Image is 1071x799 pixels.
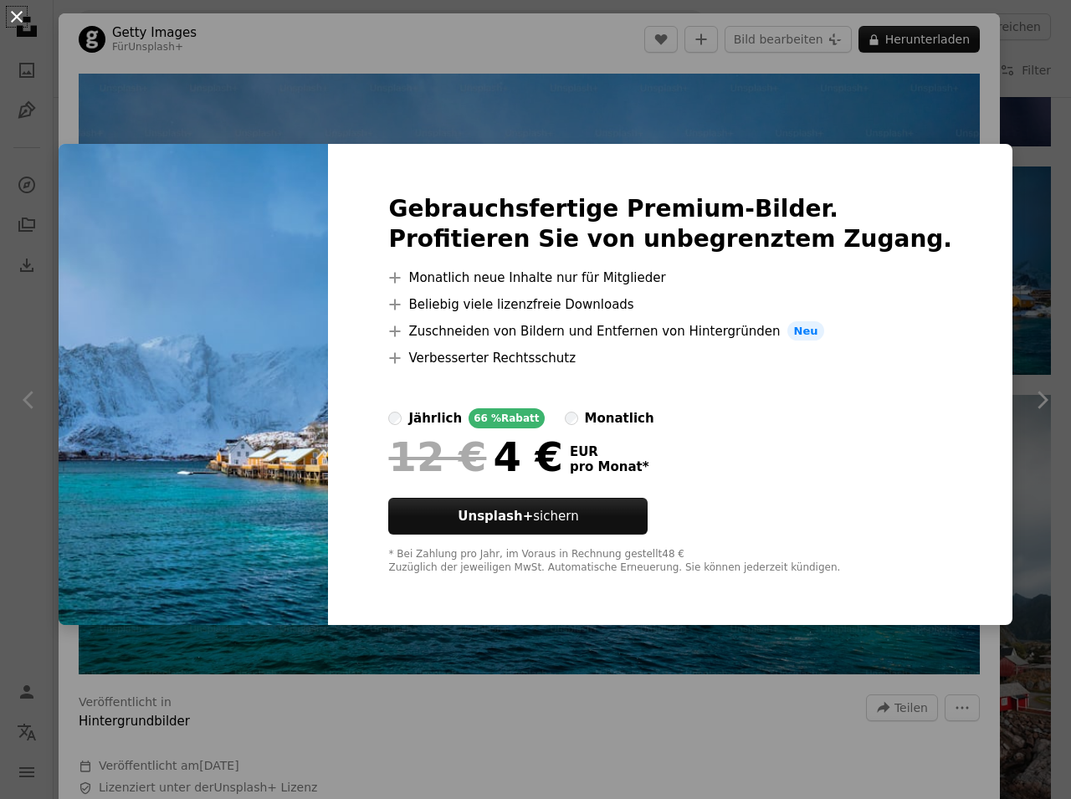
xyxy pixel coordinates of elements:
[388,321,952,341] li: Zuschneiden von Bildern und Entfernen von Hintergründen
[469,408,544,428] div: 66 % Rabatt
[408,408,462,428] div: jährlich
[388,348,952,368] li: Verbesserter Rechtsschutz
[388,498,648,535] button: Unsplash+sichern
[458,509,533,524] strong: Unsplash+
[388,268,952,288] li: Monatlich neue Inhalte nur für Mitglieder
[388,295,952,315] li: Beliebig viele lizenzfreie Downloads
[388,194,952,254] h2: Gebrauchsfertige Premium-Bilder. Profitieren Sie von unbegrenztem Zugang.
[570,444,649,459] span: EUR
[388,412,402,425] input: jährlich66 %Rabatt
[59,144,328,626] img: premium_photo-1661924125438-fde21ba396de
[388,548,952,575] div: * Bei Zahlung pro Jahr, im Voraus in Rechnung gestellt 48 € Zuzüglich der jeweiligen MwSt. Automa...
[585,408,654,428] div: monatlich
[570,459,649,474] span: pro Monat *
[565,412,578,425] input: monatlich
[388,435,486,479] span: 12 €
[388,435,562,479] div: 4 €
[787,321,825,341] span: Neu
